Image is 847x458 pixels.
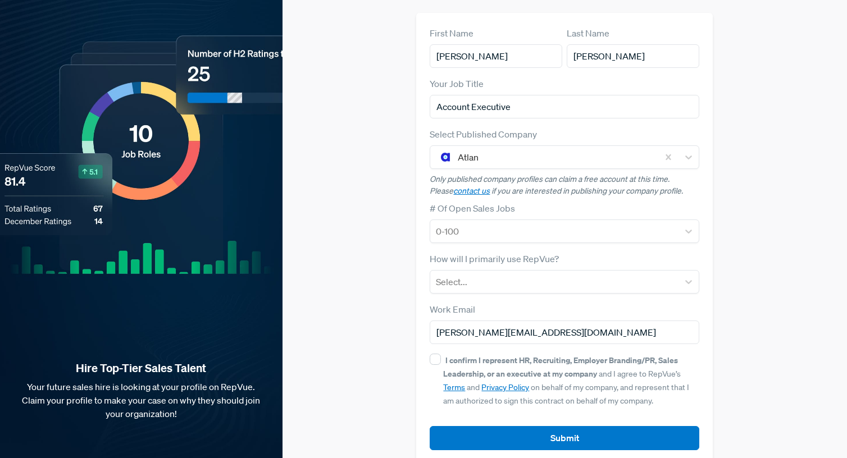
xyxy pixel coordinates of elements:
a: Privacy Policy [481,382,529,392]
p: Only published company profiles can claim a free account at this time. Please if you are interest... [430,173,699,197]
a: contact us [453,186,490,196]
p: Your future sales hire is looking at your profile on RepVue. Claim your profile to make your case... [18,380,265,420]
button: Submit [430,426,699,450]
input: Email [430,320,699,344]
label: First Name [430,26,473,40]
a: Terms [443,382,465,392]
strong: I confirm I represent HR, Recruiting, Employer Branding/PR, Sales Leadership, or an executive at ... [443,355,678,379]
label: How will I primarily use RepVue? [430,252,559,265]
img: Atlan [439,150,452,164]
span: and I agree to RepVue’s and on behalf of my company, and represent that I am authorized to sign t... [443,355,689,406]
label: Select Published Company [430,127,537,141]
label: Your Job Title [430,77,484,90]
input: First Name [430,44,562,68]
label: Work Email [430,303,475,316]
strong: Hire Top-Tier Sales Talent [18,361,265,375]
label: Last Name [567,26,609,40]
input: Title [430,95,699,118]
label: # Of Open Sales Jobs [430,201,515,215]
input: Last Name [567,44,699,68]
